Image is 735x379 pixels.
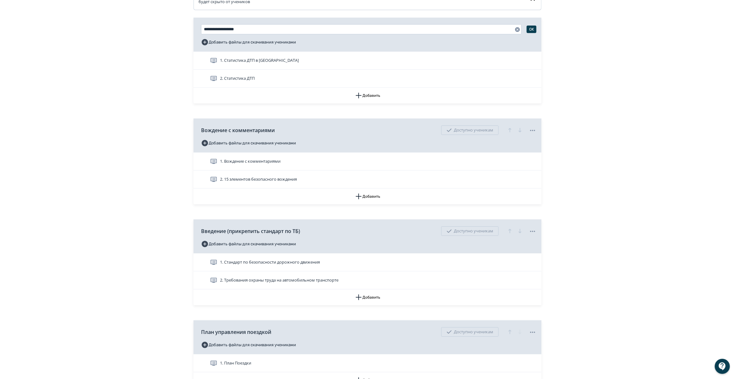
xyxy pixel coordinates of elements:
span: 2. 15 элементов безопасного вождения [220,176,297,183]
div: Доступно ученикам [441,226,499,236]
button: Добавить файлы для скачивания учениками [201,239,296,249]
div: 2. Статистика ДТП [194,70,541,88]
button: Добавить [194,189,541,204]
span: 1. Стандарт по безопасности дорожного движения [220,259,320,265]
button: Добавить [194,88,541,103]
div: 1. План Поездки [194,354,541,372]
div: 1. Стандарт по безопасности дорожного движения [194,254,541,271]
span: 1. Вождение с комментариями [220,158,281,165]
div: Доступно ученикам [441,327,499,337]
span: 1. Статистика ДТП в РФ [220,57,299,64]
span: План управления поездкой [201,328,271,336]
span: Вождение с комментариями [201,126,275,134]
span: 2. Требования охраны труда на автомобильном транспорте [220,277,339,283]
div: 1. Статистика ДТП в [GEOGRAPHIC_DATA] [194,52,541,70]
div: 2. Требования охраны труда на автомобильном транспорте [194,271,541,289]
button: Добавить [194,289,541,305]
div: 1. Вождение с комментариями [194,153,541,171]
span: 1. План Поездки [220,360,251,366]
button: Добавить файлы для скачивания учениками [201,340,296,350]
button: OK [527,26,536,33]
button: Добавить файлы для скачивания учениками [201,37,296,47]
div: 2. 15 элементов безопасного вождения [194,171,541,189]
div: Доступно ученикам [441,125,499,135]
span: Введение (прикрепить стандарт по ТБ) [201,227,300,235]
span: 2. Статистика ДТП [220,75,255,82]
button: Добавить файлы для скачивания учениками [201,138,296,148]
